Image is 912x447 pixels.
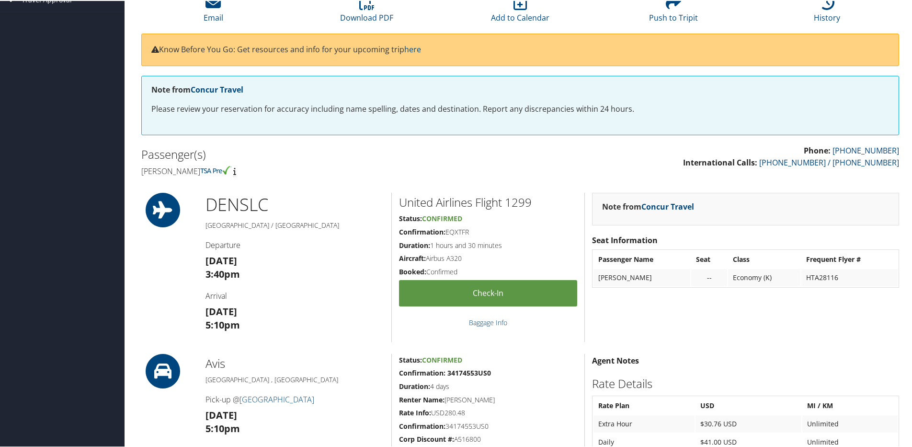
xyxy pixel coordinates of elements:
a: Baggage Info [469,317,507,326]
h4: Pick-up @ [205,393,384,404]
strong: Aircraft: [399,253,426,262]
strong: Booked: [399,266,426,275]
h5: [PERSON_NAME] [399,394,577,404]
h5: 4 days [399,381,577,390]
h5: Airbus A320 [399,253,577,262]
th: Class [728,250,800,267]
a: Concur Travel [641,200,694,211]
h5: [GEOGRAPHIC_DATA] / [GEOGRAPHIC_DATA] [205,220,384,229]
strong: Renter Name: [399,394,445,403]
strong: Rate Info: [399,407,431,416]
strong: Status: [399,354,422,364]
h4: Arrival [205,290,384,300]
strong: Corp Discount #: [399,434,454,443]
h5: USD280.48 [399,407,577,417]
strong: Confirmation: [399,226,445,235]
a: Concur Travel [191,83,243,94]
p: Know Before You Go: Get resources and info for your upcoming trip [151,43,889,55]
h2: Avis [205,354,384,371]
strong: 5:10pm [205,318,240,330]
strong: Phone: [804,144,831,155]
th: Seat [691,250,727,267]
a: [GEOGRAPHIC_DATA] [239,393,314,404]
strong: Note from [602,200,694,211]
div: -- [696,272,722,281]
h5: [GEOGRAPHIC_DATA] , [GEOGRAPHIC_DATA] [205,374,384,384]
a: Check-in [399,279,577,306]
h4: Departure [205,239,384,249]
p: Please review your reservation for accuracy including name spelling, dates and destination. Repor... [151,102,889,115]
a: here [404,43,421,54]
h5: A516800 [399,434,577,443]
strong: Duration: [399,240,430,249]
td: HTA28116 [801,268,898,285]
h5: Confirmed [399,266,577,276]
th: MI / KM [802,396,898,413]
td: [PERSON_NAME] [593,268,690,285]
strong: Status: [399,213,422,222]
strong: [DATE] [205,253,237,266]
td: $30.76 USD [695,414,802,432]
th: USD [695,396,802,413]
h4: [PERSON_NAME] [141,165,513,176]
th: Passenger Name [593,250,690,267]
h5: EQXTFR [399,226,577,236]
td: Extra Hour [593,414,694,432]
strong: 3:40pm [205,267,240,280]
a: [PHONE_NUMBER] / [PHONE_NUMBER] [759,156,899,167]
span: Confirmed [422,213,462,222]
h2: United Airlines Flight 1299 [399,193,577,210]
h2: Rate Details [592,375,899,391]
h2: Passenger(s) [141,145,513,162]
h5: 1 hours and 30 minutes [399,240,577,249]
strong: Duration: [399,381,430,390]
th: Rate Plan [593,396,694,413]
strong: Agent Notes [592,354,639,365]
strong: Confirmation: 34174553US0 [399,367,491,376]
strong: Seat Information [592,234,658,245]
strong: Note from [151,83,243,94]
span: Confirmed [422,354,462,364]
strong: [DATE] [205,408,237,421]
h1: DEN SLC [205,192,384,216]
img: tsa-precheck.png [200,165,231,174]
th: Frequent Flyer # [801,250,898,267]
h5: 34174553US0 [399,421,577,430]
td: Unlimited [802,414,898,432]
strong: Confirmation: [399,421,445,430]
strong: 5:10pm [205,421,240,434]
a: [PHONE_NUMBER] [832,144,899,155]
strong: International Calls: [683,156,757,167]
strong: [DATE] [205,304,237,317]
td: Economy (K) [728,268,800,285]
